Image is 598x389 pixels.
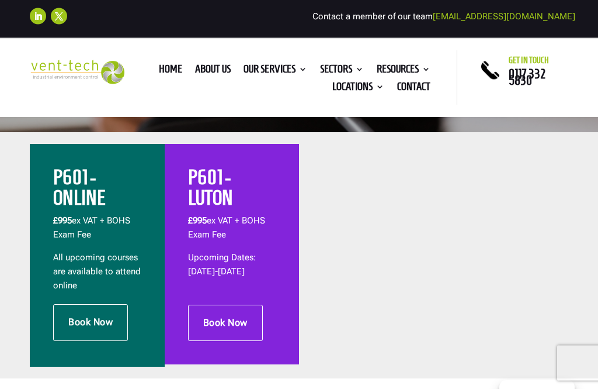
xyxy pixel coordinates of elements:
[509,56,549,65] span: Get in touch
[188,168,276,215] h2: P601 - LUTON
[312,11,575,22] span: Contact a member of our team
[320,65,364,78] a: Sectors
[332,82,384,95] a: Locations
[53,305,128,341] a: Book Now
[509,67,545,87] a: 0117 332 5830
[244,65,307,78] a: Our Services
[30,8,46,25] a: Follow on LinkedIn
[377,65,430,78] a: Resources
[188,215,276,252] p: ex VAT + BOHS Exam Fee
[53,215,141,252] p: ex VAT + BOHS Exam Fee
[53,253,141,291] span: All upcoming courses are available to attend online
[30,60,124,85] img: 2023-09-27T08_35_16.549ZVENT-TECH---Clear-background
[53,168,141,215] h2: P601 - ONLINE
[51,8,67,25] a: Follow on X
[433,11,575,22] a: [EMAIL_ADDRESS][DOMAIN_NAME]
[188,305,263,342] a: Book Now
[188,252,276,280] p: Upcoming Dates: [DATE]-[DATE]
[53,216,72,226] b: £995
[188,216,207,226] span: £995
[159,65,182,78] a: Home
[397,82,430,95] a: Contact
[195,65,231,78] a: About us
